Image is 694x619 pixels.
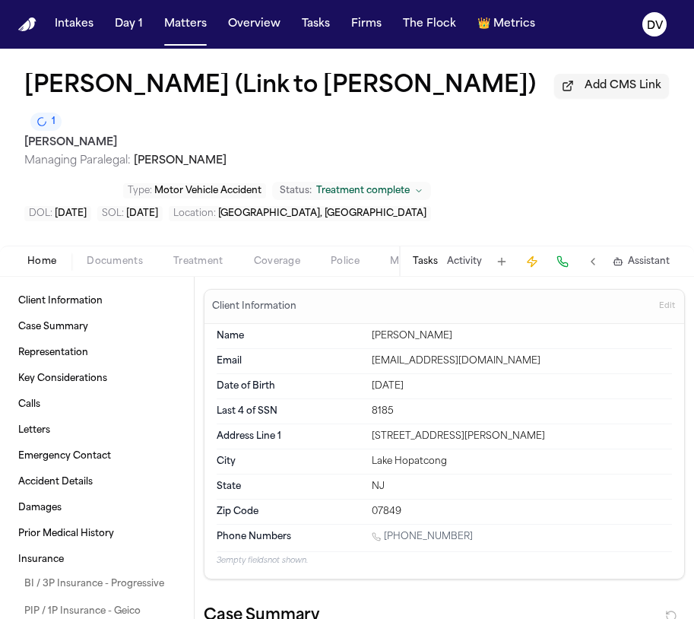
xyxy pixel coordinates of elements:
[24,605,141,617] span: PIP / 1P Insurance - Geico
[12,289,182,313] a: Client Information
[12,367,182,391] a: Key Considerations
[27,256,56,268] span: Home
[628,256,670,268] span: Assistant
[471,11,541,38] button: crownMetrics
[222,11,287,38] button: Overview
[372,380,672,392] div: [DATE]
[390,256,410,268] span: Mail
[18,17,36,32] a: Home
[447,256,482,268] button: Activity
[12,470,182,494] a: Accident Details
[12,418,182,443] a: Letters
[18,347,88,359] span: Representation
[173,256,223,268] span: Treatment
[372,330,672,342] div: [PERSON_NAME]
[397,11,462,38] button: The Flock
[493,17,535,32] span: Metrics
[55,209,87,218] span: [DATE]
[24,73,536,100] h1: [PERSON_NAME] (Link to [PERSON_NAME])
[128,186,152,195] span: Type :
[372,481,672,493] div: NJ
[218,209,426,218] span: [GEOGRAPHIC_DATA], [GEOGRAPHIC_DATA]
[109,11,149,38] button: Day 1
[217,430,363,443] dt: Address Line 1
[613,256,670,268] button: Assistant
[552,251,573,272] button: Make a Call
[372,456,672,468] div: Lake Hopatcong
[217,405,363,417] dt: Last 4 of SSN
[154,186,261,195] span: Motor Vehicle Accident
[18,17,36,32] img: Finch Logo
[477,17,490,32] span: crown
[372,430,672,443] div: [STREET_ADDRESS][PERSON_NAME]
[158,11,213,38] button: Matters
[345,11,388,38] button: Firms
[12,315,182,339] a: Case Summary
[18,321,88,333] span: Case Summary
[18,450,111,462] span: Emergency Contact
[87,256,143,268] span: Documents
[29,209,52,218] span: DOL :
[49,11,100,38] button: Intakes
[18,398,40,411] span: Calls
[331,256,360,268] span: Police
[30,113,62,131] button: 1 active task
[254,256,300,268] span: Coverage
[24,206,91,221] button: Edit DOL: 2024-12-30
[372,506,672,518] div: 07849
[18,528,114,540] span: Prior Medical History
[659,301,675,312] span: Edit
[654,294,680,319] button: Edit
[18,554,64,566] span: Insurance
[372,531,473,543] a: Call 1 (973) 855-6952
[217,456,363,468] dt: City
[102,209,124,218] span: SOL :
[217,355,363,367] dt: Email
[217,330,363,342] dt: Name
[126,209,158,218] span: [DATE]
[24,155,131,167] span: Managing Paralegal:
[12,444,182,468] a: Emergency Contact
[217,555,672,567] p: 3 empty fields not shown.
[316,185,410,197] span: Treatment complete
[272,182,431,200] button: Change status from Treatment complete
[413,256,438,268] button: Tasks
[24,578,164,590] span: BI / 3P Insurance - Progressive
[372,405,672,417] div: 8185
[296,11,336,38] button: Tasks
[18,373,107,385] span: Key Considerations
[12,496,182,520] a: Damages
[18,476,93,488] span: Accident Details
[280,185,312,197] span: Status:
[647,21,664,31] text: DV
[12,548,182,572] a: Insurance
[217,506,363,518] dt: Zip Code
[18,502,62,514] span: Damages
[169,206,431,221] button: Edit Location: Montclair, NJ
[12,341,182,365] a: Representation
[217,380,363,392] dt: Date of Birth
[217,481,363,493] dt: State
[134,155,227,167] span: [PERSON_NAME]
[12,392,182,417] a: Calls
[521,251,543,272] button: Create Immediate Task
[372,355,672,367] div: [EMAIL_ADDRESS][DOMAIN_NAME]
[173,209,216,218] span: Location :
[24,73,536,100] button: Edit matter name
[24,134,670,152] h2: [PERSON_NAME]
[18,295,103,307] span: Client Information
[491,251,512,272] button: Add Task
[123,183,266,198] button: Edit Type: Motor Vehicle Accident
[12,522,182,546] a: Prior Medical History
[554,74,669,98] button: Add CMS Link
[18,424,50,436] span: Letters
[585,78,661,94] span: Add CMS Link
